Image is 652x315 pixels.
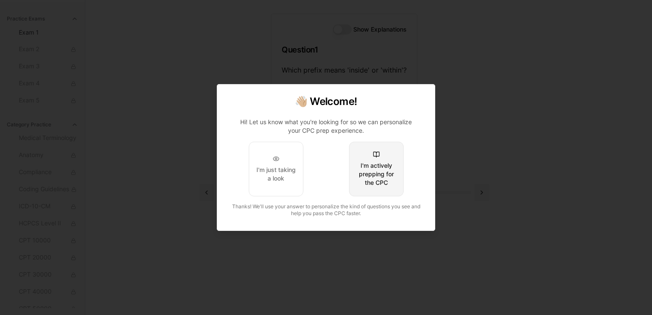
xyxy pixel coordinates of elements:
[232,203,420,216] span: Thanks! We'll use your answer to personalize the kind of questions you see and help you pass the ...
[356,161,396,187] div: I'm actively prepping for the CPC
[249,142,303,196] button: I'm just taking a look
[234,118,418,135] p: Hi! Let us know what you're looking for so we can personalize your CPC prep experience.
[349,142,404,196] button: I'm actively prepping for the CPC
[227,95,425,108] h2: 👋🏼 Welcome!
[256,166,296,183] div: I'm just taking a look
